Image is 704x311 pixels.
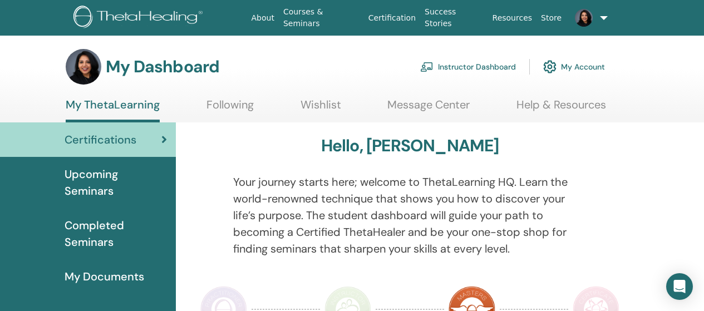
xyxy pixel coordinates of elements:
a: Wishlist [301,98,341,120]
img: default.jpg [66,49,101,85]
a: Success Stories [420,2,488,34]
a: Message Center [387,98,470,120]
a: Resources [488,8,537,28]
a: Help & Resources [516,98,606,120]
img: cog.svg [543,57,557,76]
img: chalkboard-teacher.svg [420,62,434,72]
h3: Hello, [PERSON_NAME] [321,136,499,156]
a: Instructor Dashboard [420,55,516,79]
a: My ThetaLearning [66,98,160,122]
span: My Documents [65,268,144,285]
span: Completed Seminars [65,217,167,250]
span: Upcoming Seminars [65,166,167,199]
img: logo.png [73,6,206,31]
div: Open Intercom Messenger [666,273,693,300]
a: About [247,8,279,28]
a: Courses & Seminars [279,2,364,34]
h3: My Dashboard [106,57,219,77]
a: Following [206,98,254,120]
span: Certifications [65,131,136,148]
a: Certification [364,8,420,28]
p: Your journey starts here; welcome to ThetaLearning HQ. Learn the world-renowned technique that sh... [233,174,587,257]
a: Store [536,8,566,28]
img: default.jpg [575,9,593,27]
a: My Account [543,55,605,79]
